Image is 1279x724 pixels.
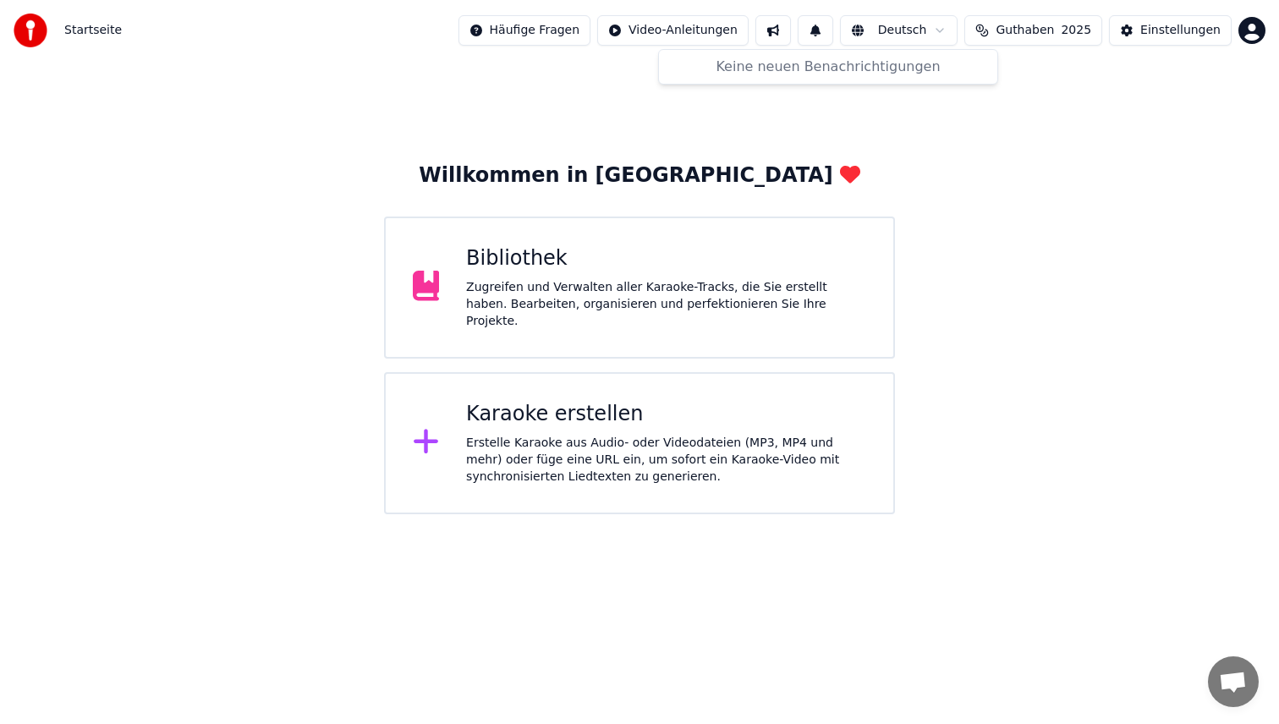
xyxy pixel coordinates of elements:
button: Häufige Fragen [458,15,591,46]
span: Startseite [64,22,122,39]
a: Chat öffnen [1208,656,1259,707]
div: Erstelle Karaoke aus Audio- oder Videodateien (MP3, MP4 und mehr) oder füge eine URL ein, um sofo... [466,435,866,485]
button: Video-Anleitungen [597,15,749,46]
span: Guthaben [996,22,1054,39]
div: Einstellungen [1140,22,1221,39]
div: Bibliothek [466,245,866,272]
div: Karaoke erstellen [466,401,866,428]
div: Keine neuen Benachrichtigungen [666,57,991,77]
div: Willkommen in [GEOGRAPHIC_DATA] [419,162,859,189]
nav: breadcrumb [64,22,122,39]
button: Guthaben2025 [964,15,1102,46]
div: Zugreifen und Verwalten aller Karaoke-Tracks, die Sie erstellt haben. Bearbeiten, organisieren un... [466,279,866,330]
span: 2025 [1061,22,1091,39]
button: Einstellungen [1109,15,1232,46]
img: youka [14,14,47,47]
